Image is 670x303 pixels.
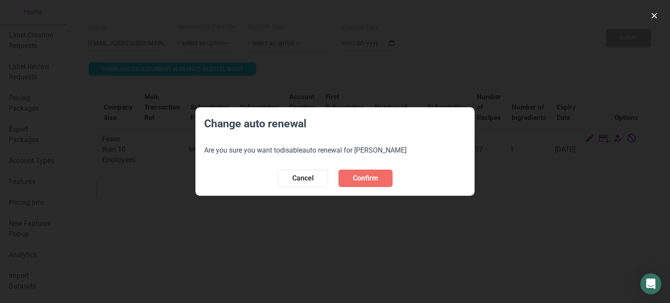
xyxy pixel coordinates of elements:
[353,173,378,184] span: Confirm
[204,116,466,145] h3: Change auto renewal
[640,273,661,294] div: Open Intercom Messenger
[338,170,393,187] button: Confirm
[278,170,328,187] button: Cancel
[292,173,314,184] span: Cancel
[204,145,466,156] p: Are you sure you want to auto renewal for [PERSON_NAME]
[280,146,302,154] b: disable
